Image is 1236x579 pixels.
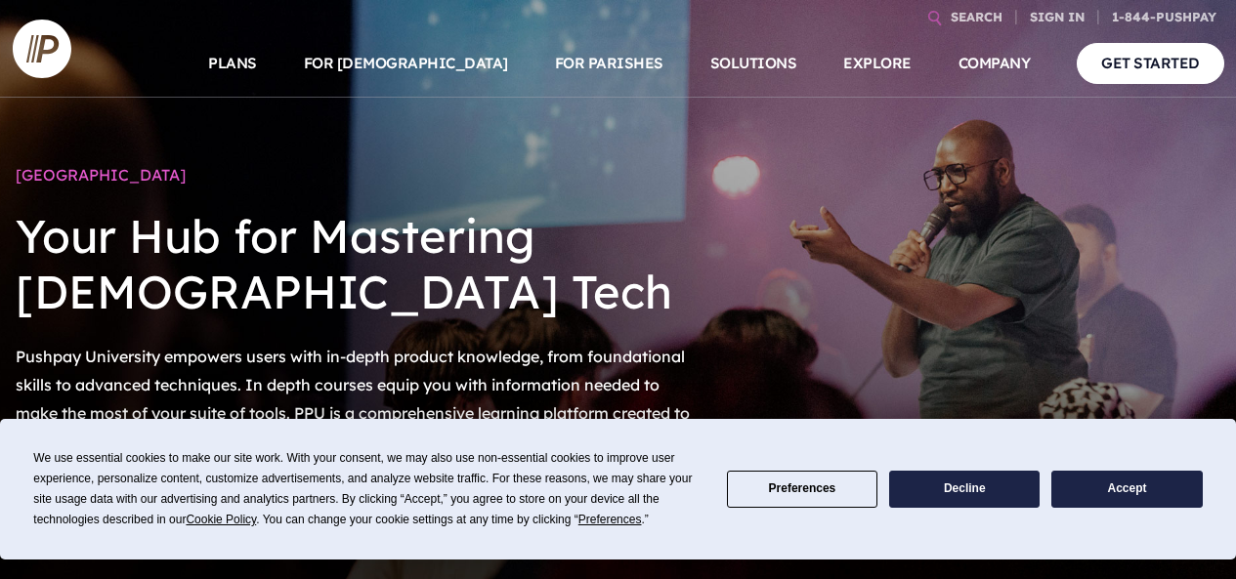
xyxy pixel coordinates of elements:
a: FOR [DEMOGRAPHIC_DATA] [304,29,508,98]
a: GET STARTED [1077,43,1224,83]
span: Pushpay University empowers users with in-depth product knowledge, from foundational skills to ad... [16,347,690,450]
button: Accept [1051,471,1202,509]
span: Preferences [578,513,642,526]
button: Decline [889,471,1040,509]
h2: Your Hub for Mastering [DEMOGRAPHIC_DATA] Tech [16,193,705,335]
a: EXPLORE [843,29,912,98]
button: Preferences [727,471,877,509]
a: PLANS [208,29,257,98]
span: Cookie Policy [186,513,256,526]
a: COMPANY [959,29,1031,98]
a: SOLUTIONS [710,29,797,98]
a: FOR PARISHES [555,29,663,98]
h1: [GEOGRAPHIC_DATA] [16,156,705,193]
div: We use essential cookies to make our site work. With your consent, we may also use non-essential ... [33,448,703,530]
